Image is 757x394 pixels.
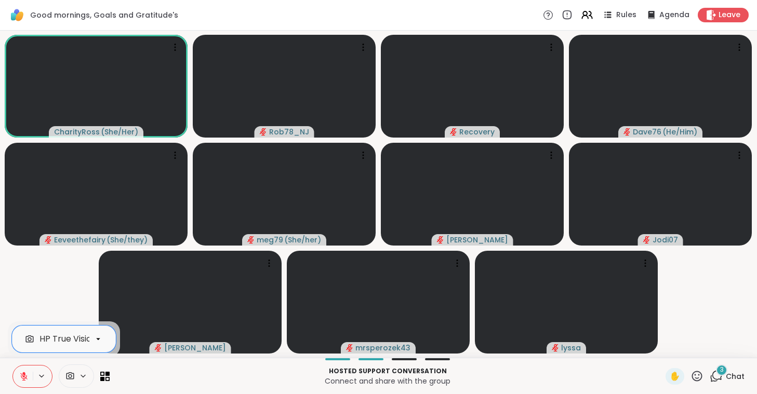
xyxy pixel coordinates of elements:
span: audio-muted [260,128,267,135]
span: audio-muted [450,128,457,135]
span: Agenda [659,10,689,20]
span: 3 [720,365,724,374]
span: Leave [719,10,740,20]
span: CharityRoss [54,127,100,137]
span: audio-muted [155,344,162,351]
span: audio-muted [346,344,353,351]
span: Rules [616,10,636,20]
span: lyssa [561,343,581,353]
span: Rob78_NJ [269,127,309,137]
span: [PERSON_NAME] [446,235,508,245]
span: Dave76 [633,127,661,137]
span: ( She/they ) [107,235,148,245]
img: ShareWell Logomark [8,6,26,24]
span: audio-muted [623,128,631,135]
span: ( He/Him ) [662,127,697,137]
span: Eeveethefairy [54,235,105,245]
span: Recovery [459,127,495,137]
p: Hosted support conversation [116,366,659,376]
span: audio-muted [247,236,255,243]
span: [PERSON_NAME] [164,343,226,353]
span: ( She/her ) [284,235,321,245]
span: Chat [726,371,745,382]
span: ( She/Her ) [101,127,138,137]
div: HP True Vision HD Camera [39,333,147,345]
span: audio-muted [643,236,650,243]
span: audio-muted [45,236,52,243]
span: mrsperozek43 [355,343,410,353]
span: Jodi07 [653,235,678,245]
p: Connect and share with the group [116,376,659,386]
span: audio-muted [437,236,444,243]
span: audio-muted [552,344,559,351]
span: Good mornings, Goals and Gratitude's [30,10,178,20]
span: ✋ [670,370,680,383]
span: meg79 [257,235,283,245]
